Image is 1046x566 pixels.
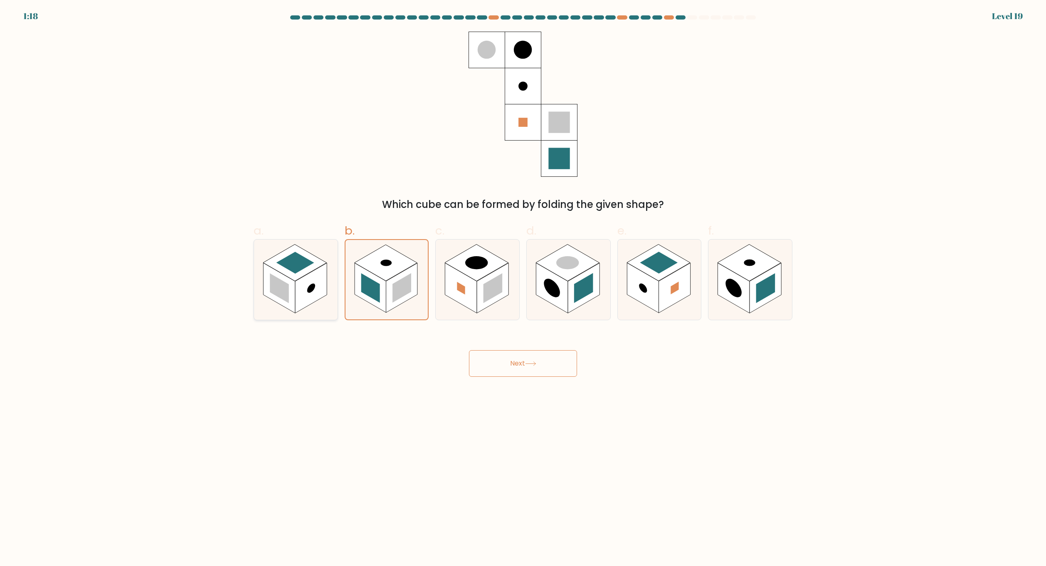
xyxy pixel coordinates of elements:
[259,197,787,212] div: Which cube can be formed by folding the given shape?
[469,350,577,377] button: Next
[23,10,38,22] div: 1:18
[254,222,264,239] span: a.
[526,222,536,239] span: d.
[992,10,1023,22] div: Level 19
[435,222,444,239] span: c.
[617,222,627,239] span: e.
[708,222,714,239] span: f.
[345,222,355,239] span: b.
